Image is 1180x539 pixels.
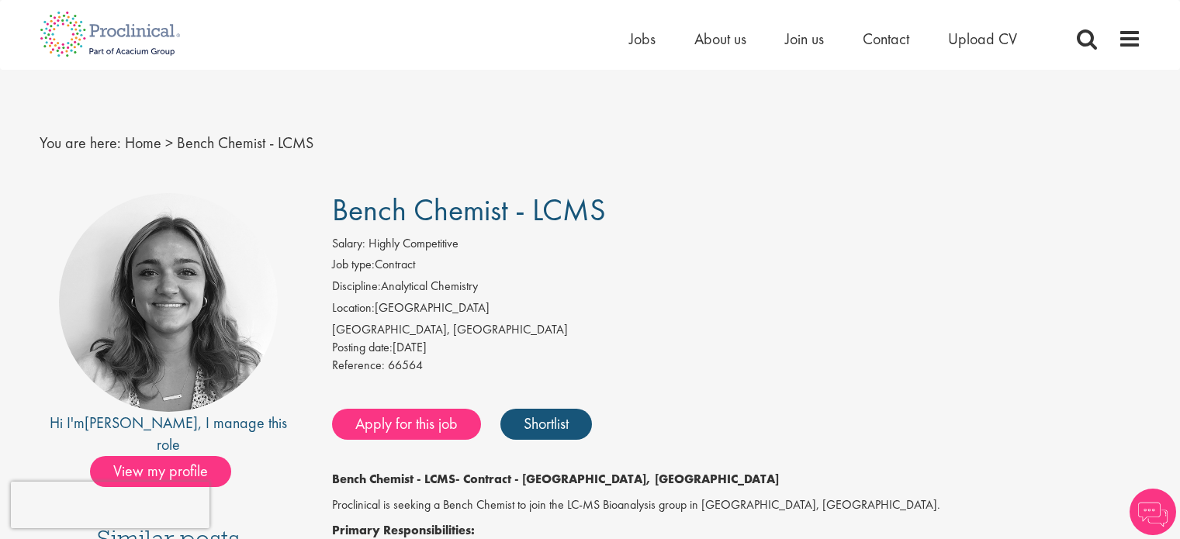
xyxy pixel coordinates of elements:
[332,190,606,230] span: Bench Chemist - LCMS
[332,278,381,295] label: Discipline:
[332,357,385,375] label: Reference:
[40,133,121,153] span: You are here:
[948,29,1017,49] a: Upload CV
[90,459,247,479] a: View my profile
[500,409,592,440] a: Shortlist
[125,133,161,153] a: breadcrumb link
[332,409,481,440] a: Apply for this job
[369,235,459,251] span: Highly Competitive
[694,29,746,49] a: About us
[90,456,231,487] span: View my profile
[1130,489,1176,535] img: Chatbot
[332,256,375,274] label: Job type:
[629,29,656,49] a: Jobs
[40,412,298,456] div: Hi I'm , I manage this role
[863,29,909,49] a: Contact
[332,496,1141,514] p: Proclinical is seeking a Bench Chemist to join the LC-MS Bioanalysis group in [GEOGRAPHIC_DATA], ...
[332,339,1141,357] div: [DATE]
[332,278,1141,299] li: Analytical Chemistry
[59,193,278,412] img: imeage of recruiter Jackie Cerchio
[332,235,365,253] label: Salary:
[388,357,423,373] span: 66564
[332,321,1141,339] div: [GEOGRAPHIC_DATA], [GEOGRAPHIC_DATA]
[165,133,173,153] span: >
[332,522,475,538] strong: Primary Responsibilities:
[332,256,1141,278] li: Contract
[455,471,779,487] strong: - Contract - [GEOGRAPHIC_DATA], [GEOGRAPHIC_DATA]
[332,299,1141,321] li: [GEOGRAPHIC_DATA]
[332,339,393,355] span: Posting date:
[332,471,455,487] strong: Bench Chemist - LCMS
[85,413,198,433] a: [PERSON_NAME]
[177,133,313,153] span: Bench Chemist - LCMS
[11,482,209,528] iframe: reCAPTCHA
[785,29,824,49] a: Join us
[332,299,375,317] label: Location:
